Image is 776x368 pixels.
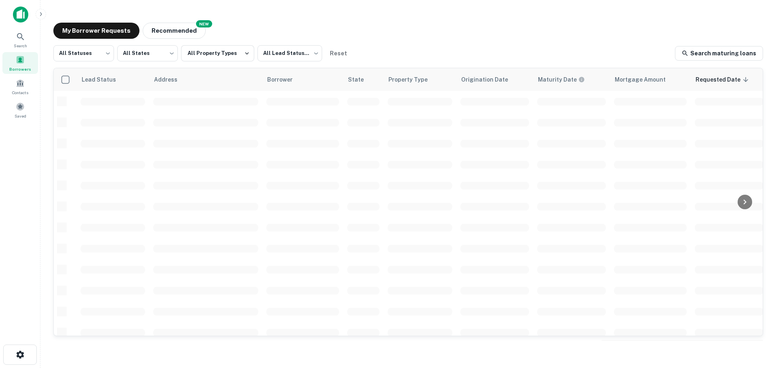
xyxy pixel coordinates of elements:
[9,66,31,72] span: Borrowers
[181,45,254,61] button: All Property Types
[610,68,691,91] th: Mortgage Amount
[736,303,776,342] iframe: Chat Widget
[13,6,28,23] img: capitalize-icon.png
[149,68,262,91] th: Address
[154,75,188,84] span: Address
[538,75,577,84] h6: Maturity Date
[53,23,139,39] button: My Borrower Requests
[262,68,343,91] th: Borrower
[384,68,456,91] th: Property Type
[2,99,38,121] a: Saved
[343,68,384,91] th: State
[615,75,676,84] span: Mortgage Amount
[2,29,38,50] a: Search
[2,76,38,97] a: Contacts
[2,52,38,74] a: Borrowers
[143,23,206,39] button: Recommended
[81,75,127,84] span: Lead Status
[675,46,763,61] a: Search maturing loans
[196,20,212,27] div: NEW
[325,45,351,61] button: Reset
[461,75,519,84] span: Origination Date
[538,75,585,84] div: Maturity dates displayed may be estimated. Please contact the lender for the most accurate maturi...
[456,68,533,91] th: Origination Date
[267,75,303,84] span: Borrower
[538,75,595,84] span: Maturity dates displayed may be estimated. Please contact the lender for the most accurate maturi...
[388,75,438,84] span: Property Type
[15,113,26,119] span: Saved
[53,43,114,64] div: All Statuses
[533,68,610,91] th: Maturity dates displayed may be estimated. Please contact the lender for the most accurate maturi...
[691,68,768,91] th: Requested Date
[14,42,27,49] span: Search
[348,75,374,84] span: State
[117,43,178,64] div: All States
[696,75,751,84] span: Requested Date
[12,89,28,96] span: Contacts
[257,43,322,64] div: All Lead Statuses
[76,68,149,91] th: Lead Status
